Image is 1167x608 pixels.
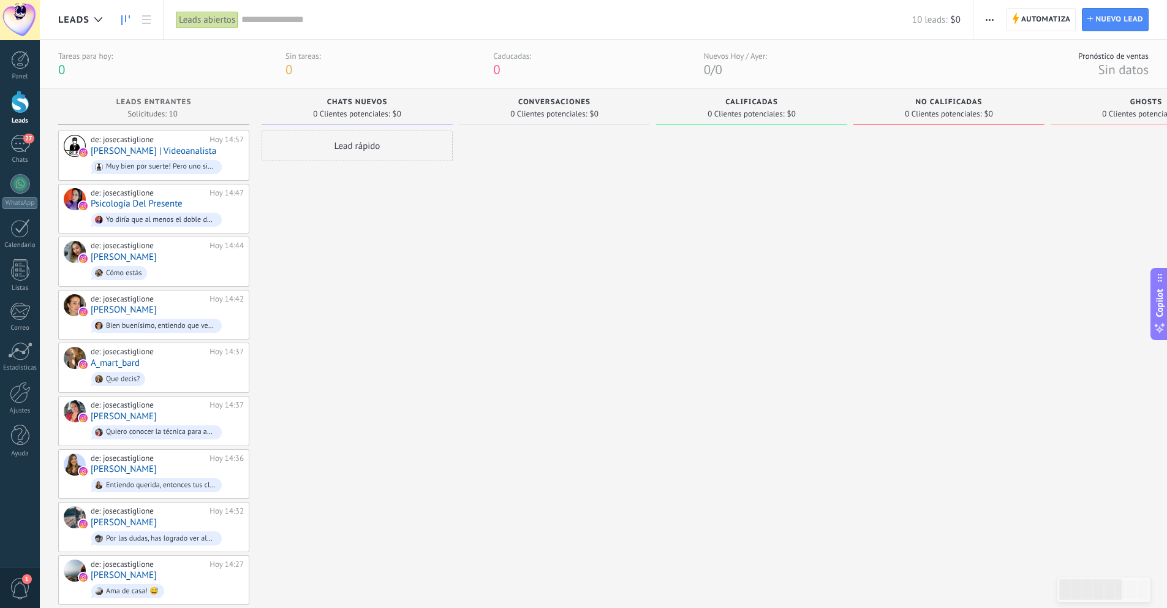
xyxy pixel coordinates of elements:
div: Muy bien por suerte! Pero uno siempre quiere seguir creciendo y quiere más [106,162,216,171]
img: instagram.svg [79,202,88,210]
div: Hoy 14:42 [210,294,244,304]
span: 27 [23,134,34,143]
div: Hoy 14:36 [210,454,244,463]
span: $0 [951,14,961,26]
div: WhatsApp [2,197,37,209]
a: Psicología Del Presente [91,199,183,209]
a: Nuevo lead [1082,8,1149,31]
span: Leads [58,14,89,26]
span: 0 Clientes potenciales: [905,110,981,118]
div: Hoy 14:27 [210,560,244,569]
div: Claudia Milena Serpa [64,241,86,263]
div: Caducadas: [493,51,531,61]
span: 0 Clientes potenciales: [510,110,587,118]
span: $0 [393,110,401,118]
div: Pablo Granados | Videoanalista [64,135,86,157]
img: instagram.svg [79,308,88,316]
div: Yo diría que al menos el doble de lo que gano ahora. Creo que entre los 2 y los 2,5 millones de p... [106,216,216,224]
a: [PERSON_NAME] | Videoanalista [91,146,216,156]
div: de: josecastiglione [91,560,205,569]
span: 0 [493,61,500,78]
div: Calendario [2,241,38,249]
div: Catalina Campillo [64,454,86,476]
div: Panel [2,73,38,81]
img: instagram.svg [79,467,88,476]
div: Que decis? [106,375,140,384]
a: [PERSON_NAME] [91,570,157,580]
span: $0 [984,110,993,118]
img: instagram.svg [79,254,88,263]
div: Chats nuevos [268,98,447,108]
span: Solicitudes: 10 [127,110,177,118]
div: Lead rápido [262,131,453,161]
div: Mauro Pereyra Atencio [64,506,86,528]
div: Sin tareas: [285,51,321,61]
div: Pronóstico de ventas [1078,51,1149,61]
div: Entiendo querida, entonces tus clientes llegan por referidos en la actualidad, [PERSON_NAME] tene... [106,481,216,490]
img: instagram.svg [79,360,88,369]
button: Más [981,8,999,31]
div: Por las dudas, has logrado ver alguno de los videos de la serie? [106,534,216,543]
div: Leads abiertos [176,11,238,29]
div: Listas [2,284,38,292]
div: Hoy 14:37 [210,347,244,357]
div: Hoy 14:37 [210,400,244,410]
span: 0 Clientes potenciales: [708,110,784,118]
div: Ama de casa! 😅 [106,587,159,596]
a: A_mart_bard [91,358,140,368]
div: de: josecastiglione [91,454,205,463]
div: Hoy 14:32 [210,506,244,516]
div: Tareas para hoy: [58,51,113,61]
span: Calificadas [725,98,778,107]
img: instagram.svg [79,148,88,157]
a: [PERSON_NAME] [91,411,157,422]
div: A_mart_bard [64,347,86,369]
div: de: josecastiglione [91,294,205,304]
div: Stephany [64,400,86,422]
a: [PERSON_NAME] [91,252,157,262]
div: de: josecastiglione [91,400,205,410]
span: Conversaciones [518,98,591,107]
span: 0 [716,61,722,78]
div: Psicología Del Presente [64,188,86,210]
div: Leads Entrantes [64,98,243,108]
span: $0 [787,110,796,118]
a: [PERSON_NAME] [91,464,157,474]
div: Mary Luz Garcia [64,294,86,316]
span: 0 Clientes potenciales: [313,110,390,118]
span: / [711,61,715,78]
div: de: josecastiglione [91,506,205,516]
div: Conversaciones [465,98,644,108]
div: de: josecastiglione [91,135,205,145]
a: [PERSON_NAME] [91,305,157,315]
div: Ayuda [2,450,38,458]
div: Quiero conocer la técnica para aumentar mis precios y tener clientes felices. [106,428,216,436]
div: Nuevos Hoy / Ayer: [704,51,767,61]
span: 0 [285,61,292,78]
div: Leads [2,117,38,125]
span: Nuevo lead [1095,9,1143,31]
span: Ghosts [1130,98,1162,107]
span: Copilot [1154,289,1166,317]
div: Hoy 14:44 [210,241,244,251]
span: $0 [590,110,599,118]
span: Sin datos [1098,61,1149,78]
a: Automatiza [1006,8,1076,31]
img: instagram.svg [79,414,88,422]
a: [PERSON_NAME] [91,517,157,528]
div: Ajustes [2,407,38,415]
div: Fernanda Gallardo [64,560,86,582]
div: de: josecastiglione [91,241,205,251]
div: Estadísticas [2,364,38,372]
a: Leads [115,8,136,32]
div: No Calificadas [859,98,1038,108]
div: Chats [2,156,38,164]
img: instagram.svg [79,573,88,582]
div: de: josecastiglione [91,347,205,357]
a: Lista [136,8,157,32]
div: Bien buenísimo, entiendo que venís pensando en crear un curso cierto? [106,322,216,330]
span: Chats nuevos [327,98,388,107]
span: Leads Entrantes [116,98,192,107]
img: instagram.svg [79,520,88,528]
div: de: josecastiglione [91,188,205,198]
